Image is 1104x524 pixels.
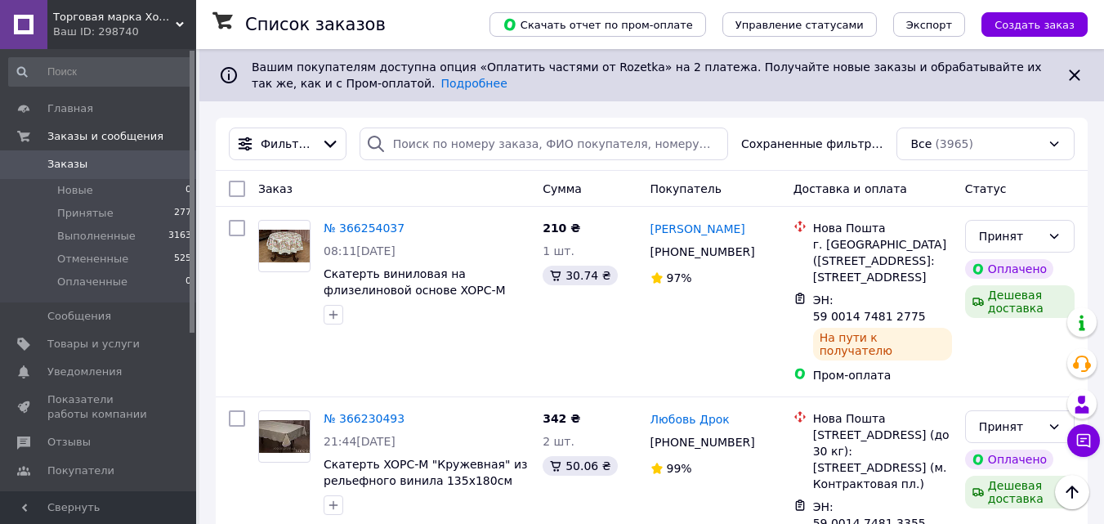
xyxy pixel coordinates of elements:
[667,271,692,284] span: 97%
[979,418,1041,436] div: Принят
[489,12,706,37] button: Скачать отчет по пром-оплате
[47,337,140,352] span: Товары и услуги
[813,367,952,383] div: Пром-оплата
[47,365,122,379] span: Уведомления
[965,17,1088,30] a: Создать заказ
[813,328,952,361] div: На пути к получателю
[793,182,907,195] span: Доставка и оплата
[168,229,191,244] span: 3163
[47,309,111,324] span: Сообщения
[813,427,952,492] div: [STREET_ADDRESS] (до 30 кг): [STREET_ADDRESS] (м. Контрактовая пл.)
[252,60,1042,90] span: Вашим покупателям доступна опция «Оплатить частями от Rozetka» на 2 платежа. Получайте новые зака...
[324,222,405,235] a: № 366254037
[53,10,176,25] span: Торговая марка Хорс-М
[722,12,877,37] button: Управление статусами
[57,229,136,244] span: Выполненные
[57,275,127,289] span: Оплаченные
[324,244,396,258] span: 08:11[DATE]
[813,410,952,427] div: Нова Пошта
[57,206,114,221] span: Принятые
[994,19,1075,31] span: Создать заказ
[185,183,191,198] span: 0
[543,244,574,258] span: 1 шт.
[981,12,1088,37] button: Создать заказ
[47,157,87,172] span: Заказы
[965,182,1007,195] span: Статус
[324,458,527,487] a: Cкатерть XOPC-M "Кружевная" из рельефного винила 135х180см
[47,101,93,116] span: Главная
[735,19,864,31] span: Управление статусами
[543,435,574,448] span: 2 шт.
[543,412,580,425] span: 342 ₴
[906,19,952,31] span: Экспорт
[1067,424,1100,457] button: Чат с покупателем
[324,412,405,425] a: № 366230493
[647,240,758,263] div: [PHONE_NUMBER]
[503,17,693,32] span: Скачать отчет по пром-оплате
[258,182,293,195] span: Заказ
[979,227,1041,245] div: Принят
[667,462,692,475] span: 99%
[965,476,1075,508] div: Дешевая доставка
[174,206,191,221] span: 277
[813,220,952,236] div: Нова Пошта
[650,411,730,428] a: Любовь Дрок
[8,57,193,87] input: Поиск
[324,267,506,329] a: Скатерть виниловая на флизелиновой основе XOPC-M "Шелкография" круг ᴓ150см 3015-2
[360,128,728,160] input: Поиск по номеру заказа, ФИО покупателя, номеру телефона, Email, номеру накладной
[174,252,191,266] span: 525
[543,266,617,285] div: 30.74 ₴
[57,183,93,198] span: Новые
[47,464,114,478] span: Покупатели
[965,259,1053,279] div: Оплачено
[1055,475,1089,509] button: Наверх
[647,431,758,454] div: [PHONE_NUMBER]
[910,136,932,152] span: Все
[813,236,952,285] div: г. [GEOGRAPHIC_DATA] ([STREET_ADDRESS]: [STREET_ADDRESS]
[543,182,582,195] span: Сумма
[185,275,191,289] span: 0
[258,410,311,463] a: Фото товару
[324,435,396,448] span: 21:44[DATE]
[965,450,1053,469] div: Оплачено
[258,220,311,272] a: Фото товару
[441,77,507,90] a: Подробнее
[47,392,151,422] span: Показатели работы компании
[47,129,163,144] span: Заказы и сообщения
[543,456,617,476] div: 50.06 ₴
[650,182,722,195] span: Покупатель
[965,285,1075,318] div: Дешевая доставка
[261,136,315,152] span: Фильтры
[813,293,926,323] span: ЭН: 59 0014 7481 2775
[650,221,745,237] a: [PERSON_NAME]
[543,222,580,235] span: 210 ₴
[259,420,310,454] img: Фото товару
[47,435,91,450] span: Отзывы
[57,252,128,266] span: Отмененные
[53,25,196,39] div: Ваш ID: 298740
[245,15,386,34] h1: Список заказов
[893,12,965,37] button: Экспорт
[741,136,884,152] span: Сохраненные фильтры:
[935,137,973,150] span: (3965)
[259,230,310,263] img: Фото товару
